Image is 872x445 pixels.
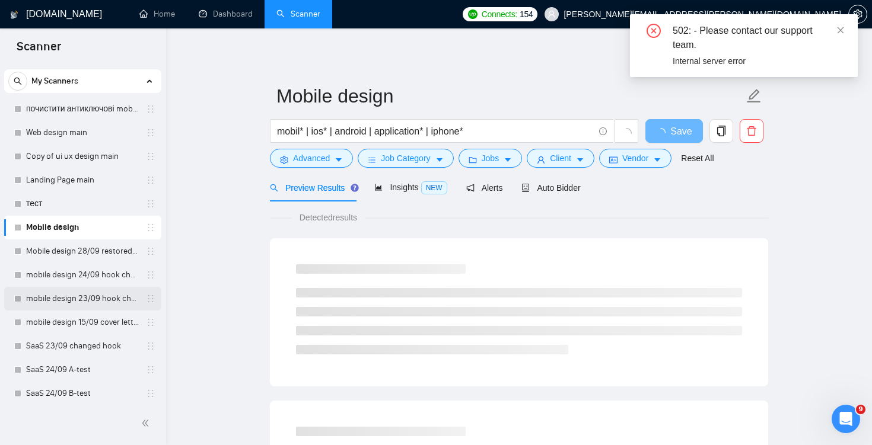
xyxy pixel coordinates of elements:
input: Scanner name... [276,81,744,111]
span: holder [146,294,155,303]
span: search [270,184,278,192]
span: loading [656,128,670,137]
span: edit [746,88,762,104]
span: folder [469,155,477,164]
span: double-left [141,417,153,429]
a: Copy of ui ux design main [26,145,139,168]
span: holder [146,128,155,137]
a: тест [26,192,139,216]
a: Mobile design [26,216,139,239]
span: Client [550,152,571,165]
a: Web design main [26,121,139,145]
a: SaaS 24/09 A-test [26,358,139,382]
input: Search Freelance Jobs... [277,124,594,139]
button: idcardVendorcaret-down [599,149,671,168]
span: holder [146,341,155,351]
span: Preview Results [270,183,355,193]
span: Save [670,124,692,139]
span: setting [849,9,867,19]
a: SaaS 23/09 changed hook [26,334,139,358]
button: delete [740,119,763,143]
span: caret-down [435,155,444,164]
div: Internal server error [673,55,844,68]
button: folderJobscaret-down [459,149,523,168]
span: Scanner [7,38,71,63]
span: Jobs [482,152,499,165]
a: Landing Page main [26,168,139,192]
span: holder [146,270,155,280]
span: area-chart [374,183,383,191]
span: holder [146,318,155,327]
span: Advanced [293,152,330,165]
span: close [836,26,845,34]
span: robot [521,184,530,192]
span: caret-down [335,155,343,164]
span: holder [146,199,155,209]
button: userClientcaret-down [527,149,594,168]
a: Reset All [681,152,714,165]
span: copy [710,126,733,136]
a: почистити антиключові mobile design main [26,97,139,121]
span: caret-down [504,155,512,164]
span: holder [146,152,155,161]
a: mobile design 23/09 hook changed [26,287,139,310]
span: delete [740,126,763,136]
span: setting [280,155,288,164]
span: Insights [374,183,447,192]
div: 502: - Please contact our support team. [673,24,844,52]
a: Mobile design 28/09 restored to first version [26,239,139,263]
span: NEW [421,181,447,194]
span: holder [146,365,155,374]
span: notification [466,184,475,192]
span: bars [368,155,376,164]
span: loading [621,128,632,139]
span: Job Category [381,152,430,165]
span: user [548,10,556,18]
span: idcard [609,155,618,164]
a: homeHome [139,9,175,19]
a: SaaS 24/09 B-test [26,382,139,405]
span: holder [146,104,155,114]
span: caret-down [576,155,584,164]
button: copy [709,119,733,143]
span: holder [146,223,155,232]
span: Detected results [291,211,365,224]
span: user [537,155,545,164]
div: Tooltip anchor [349,183,360,193]
button: setting [848,5,867,24]
span: holder [146,175,155,185]
a: dashboardDashboard [199,9,253,19]
iframe: Intercom live chat [832,405,860,433]
button: search [8,72,27,91]
span: Vendor [622,152,648,165]
img: upwork-logo.png [468,9,478,19]
span: close-circle [647,24,661,38]
a: mobile design 24/09 hook changed [26,263,139,287]
span: caret-down [653,155,661,164]
span: holder [146,246,155,256]
span: Alerts [466,183,503,193]
button: settingAdvancedcaret-down [270,149,353,168]
span: search [9,77,27,85]
img: logo [10,5,18,24]
span: holder [146,389,155,398]
button: Save [645,119,703,143]
span: 9 [856,405,865,414]
span: info-circle [599,127,607,135]
a: searchScanner [276,9,320,19]
a: mobile design 15/09 cover letter another first part [26,310,139,334]
span: Auto Bidder [521,183,580,193]
span: My Scanners [31,69,78,93]
span: Connects: [482,8,517,21]
button: barsJob Categorycaret-down [358,149,453,168]
span: 154 [520,8,533,21]
a: setting [848,9,867,19]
